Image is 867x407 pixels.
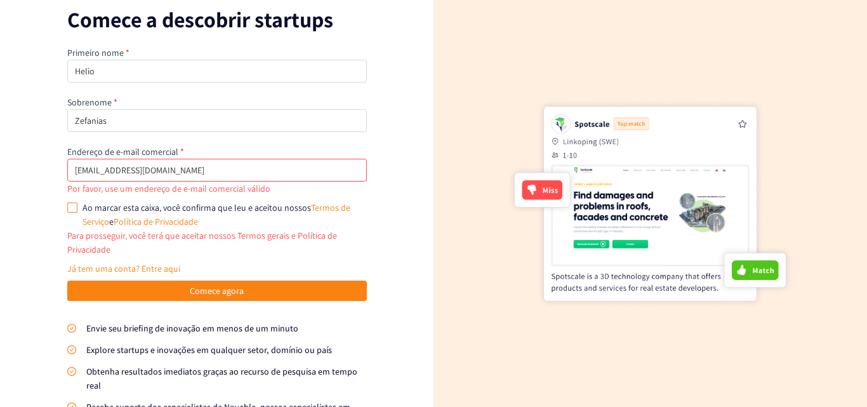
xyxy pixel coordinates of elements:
button: Comece agora [67,281,367,301]
a: Política de Privacidade [114,216,198,227]
span: círculo de verificação [67,367,76,376]
font: Obtenha resultados imediatos graças ao recurso de pesquisa em tempo real [86,366,357,391]
font: Sobrenome [67,97,112,108]
font: Ao marcar esta caixa, você confirma que leu e aceitou nossos [83,202,311,213]
font: Endereço de e-mail comercial [67,146,178,157]
span: círculo de verificação [67,345,76,354]
font: Envie seu briefing de inovação em menos de um minuto [86,323,298,334]
font: e [109,216,114,227]
font: Comece agora [190,285,244,297]
a: Já tem uma conta? Entre aqui [67,263,180,274]
font: Comece a descobrir startups [67,5,333,34]
span: círculo de verificação [67,324,76,333]
font: Explore startups e inovações em qualquer setor, domínio ou país [86,344,332,356]
font: Por favor, use um endereço de e-mail comercial válido [67,183,270,194]
font: Primeiro nome [67,47,124,58]
font: Para prosseguir, você terá que aceitar nossos Termos gerais e Política de Privacidade [67,230,337,255]
iframe: Widget de bate-papo [804,346,867,407]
